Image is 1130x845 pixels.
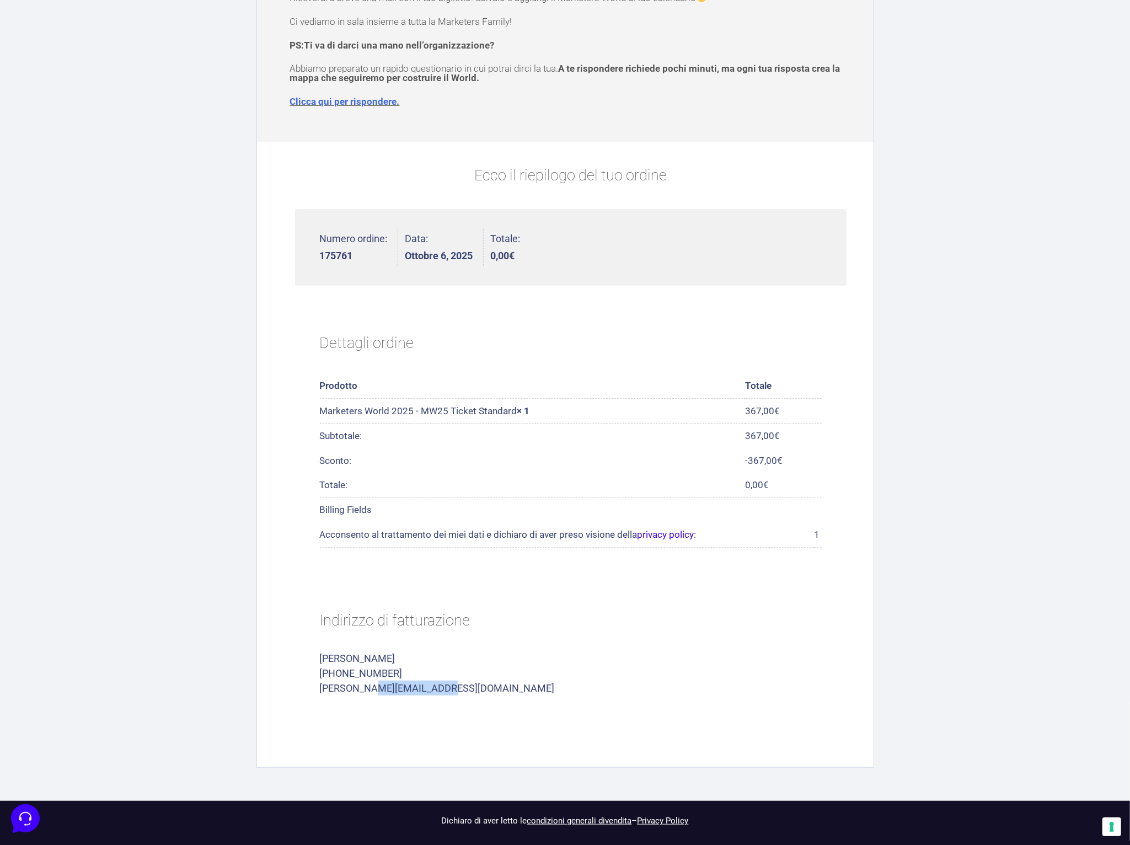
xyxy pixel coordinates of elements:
span: Inizia una conversazione [72,99,163,108]
span: € [510,250,515,261]
a: Apri Centro Assistenza [117,137,203,146]
th: Prodotto [320,374,746,399]
iframe: Customerly Messenger Launcher [9,802,42,835]
img: dark [35,62,57,84]
button: Messaggi [77,354,144,379]
button: Aiuto [144,354,212,379]
p: Aiuto [170,370,186,379]
th: Totale [746,374,822,399]
p: [PERSON_NAME][EMAIL_ADDRESS][DOMAIN_NAME] [320,681,822,696]
span: A te rispondere richiede pochi minuti, ma ogni tua risposta crea la mappa che seguiremo per costr... [290,63,840,83]
li: Totale: [491,229,521,266]
a: Clicca qui per rispondere. [290,96,400,107]
bdi: 367,00 [746,405,780,416]
button: Inizia una conversazione [18,93,203,115]
strong: 175761 [320,251,388,261]
bdi: 0,00 [491,250,515,261]
th: Billing Fields [320,498,822,523]
span: 367,00 [746,430,780,441]
td: Marketers World 2025 - MW25 Ticket Standard [320,399,746,424]
img: dark [18,62,40,84]
td: Acconsento al trattamento dei miei dati e dichiaro di aver preso visione della : [320,523,815,548]
li: Data: [405,229,484,266]
li: Numero ordine: [320,229,398,266]
td: 1 [814,523,821,548]
h2: Dettagli ordine [320,320,822,367]
p: Messaggi [95,370,125,379]
a: vendita [606,816,632,826]
span: Le tue conversazioni [18,44,94,53]
a: condizioni generali di [527,816,606,826]
a: Privacy Policy [638,816,689,826]
p: Ecco il riepilogo del tuo ordine [295,164,847,187]
th: Totale: [320,473,746,498]
strong: PS: [290,40,495,51]
p: Abbiamo preparato un rapido questionario in cui potrai dirci la tua. [290,64,851,83]
input: Cerca un articolo... [25,161,180,172]
p: Dichiaro di aver letto le – [256,815,874,827]
span: € [764,479,769,490]
span: 0,00 [746,479,769,490]
td: - [746,448,822,473]
p: [PHONE_NUMBER] [320,666,822,681]
span: Ti va di darci una mano nell’organizzazione? [304,40,495,51]
th: Subtotale: [320,424,746,448]
img: dark [53,62,75,84]
button: Le tue preferenze relative al consenso per le tecnologie di tracciamento [1102,817,1121,836]
strong: × 1 [517,405,530,416]
span: 367,00 [748,455,783,466]
span: € [778,455,783,466]
button: Home [9,354,77,379]
span: Trova una risposta [18,137,86,146]
a: privacy policy [638,529,694,540]
span: € [775,430,780,441]
strong: Ottobre 6, 2025 [405,251,473,261]
h2: Ciao da Marketers 👋 [9,9,185,26]
p: Ci vediamo in sala insieme a tutta la Marketers Family! [290,17,851,26]
span: € [775,405,780,416]
p: Home [33,370,52,379]
h2: Indirizzo di fatturazione [320,597,822,644]
address: [PERSON_NAME] [320,651,822,696]
th: Sconto: [320,448,746,473]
